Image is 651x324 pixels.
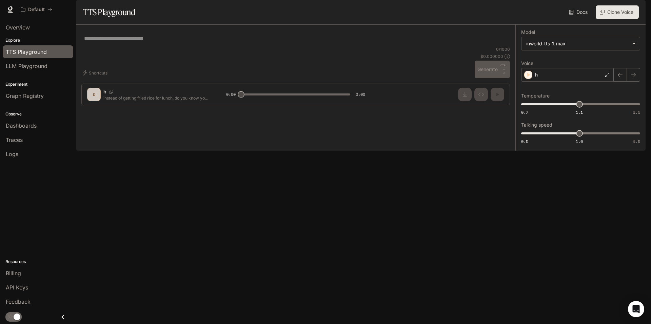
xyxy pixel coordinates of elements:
[526,40,629,47] div: inworld-tts-1-max
[568,5,590,19] a: Docs
[628,301,644,317] div: Open Intercom Messenger
[633,138,640,144] span: 1.5
[521,109,528,115] span: 0.7
[521,61,533,66] p: Voice
[576,138,583,144] span: 1.0
[521,138,528,144] span: 0.5
[633,109,640,115] span: 1.5
[480,53,503,59] p: $ 0.000000
[521,93,550,98] p: Temperature
[81,67,110,78] button: Shortcuts
[496,46,510,52] p: 0 / 1000
[83,5,135,19] h1: TTS Playground
[535,71,538,78] p: h
[596,5,639,19] button: Clone Voice
[521,37,640,50] div: inworld-tts-1-max
[28,7,45,13] p: Default
[18,3,55,16] button: All workspaces
[521,123,552,127] p: Talking speed
[576,109,583,115] span: 1.1
[521,30,535,35] p: Model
